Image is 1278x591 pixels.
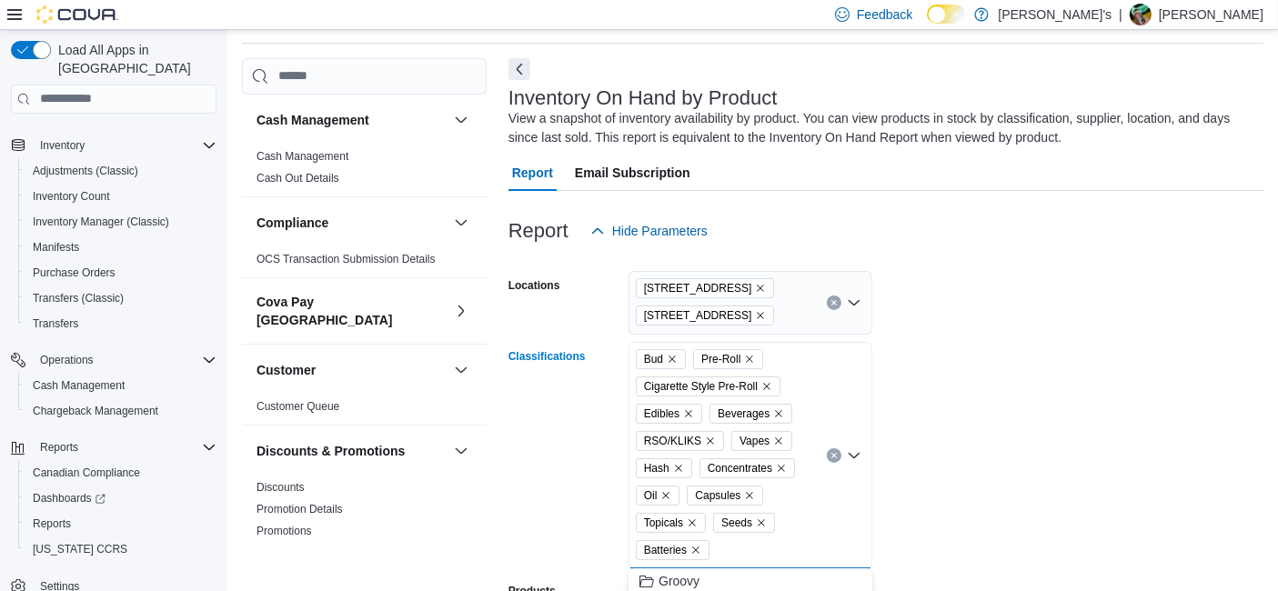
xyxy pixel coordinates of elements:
div: Customer [242,396,487,425]
span: 1059 Main Street Unit 1 [636,278,775,298]
button: Inventory [4,133,224,158]
button: Remove Oil from selection in this group [660,490,671,501]
span: Groovy [659,572,699,590]
button: Reports [4,435,224,460]
span: [STREET_ADDRESS] [644,306,752,325]
span: Reports [25,513,216,535]
a: OCS Transaction Submission Details [257,253,436,265]
button: Remove Batteries from selection in this group [690,545,701,556]
a: Reports [25,513,78,535]
input: Dark Mode [927,5,965,24]
span: Manifests [25,236,216,258]
button: Discounts & Promotions [450,440,472,462]
button: Remove Seeds from selection in this group [756,517,767,528]
span: Seeds [721,514,752,532]
button: Compliance [450,212,472,234]
span: Cash Management [25,375,216,396]
a: Customer Queue [257,400,339,413]
span: Canadian Compliance [33,466,140,480]
span: Topicals [644,514,683,532]
span: Purchase Orders [33,265,116,280]
span: Reports [40,440,78,455]
button: Remove Bud from selection in this group [667,354,678,365]
button: Reports [33,436,86,458]
span: Concentrates [699,458,795,478]
span: Beverages [709,404,792,424]
span: Load All Apps in [GEOGRAPHIC_DATA] [51,41,216,77]
a: Adjustments (Classic) [25,160,146,182]
h3: Inventory On Hand by Product [508,87,778,109]
span: Promotions [257,524,312,538]
span: RSO/KLIKS [636,431,724,451]
span: Beverages [718,405,770,423]
span: Pre-Roll [693,349,763,369]
button: Cash Management [257,111,447,129]
h3: Cash Management [257,111,369,129]
span: Chargeback Management [33,404,158,418]
button: Open list of options [847,295,861,310]
a: Purchase Orders [25,262,123,284]
button: Operations [33,349,101,371]
span: Washington CCRS [25,538,216,560]
button: Remove Concentrates from selection in this group [776,463,787,474]
span: Bud [636,349,686,369]
span: Cigarette Style Pre-Roll [636,376,780,396]
button: Transfers [18,311,224,336]
span: Adjustments (Classic) [33,164,138,178]
button: Remove Beverages from selection in this group [773,408,784,419]
button: Adjustments (Classic) [18,158,224,184]
span: Topicals [636,513,706,533]
a: Cash Management [25,375,132,396]
label: Locations [508,278,560,293]
span: Dark Mode [927,24,928,25]
span: Purchase Orders [25,262,216,284]
a: Promotion Details [257,503,343,516]
a: Discounts [257,481,305,494]
button: Remove Edibles from selection in this group [683,408,694,419]
div: View a snapshot of inventory availability by product. You can view products in stock by classific... [508,109,1254,147]
span: Canadian Compliance [25,462,216,484]
span: Customer Queue [257,399,339,414]
span: Capsules [687,486,763,506]
span: Transfers (Classic) [25,287,216,309]
span: Cash Management [33,378,125,393]
a: Canadian Compliance [25,462,147,484]
h3: Customer [257,361,316,379]
button: Cash Management [18,373,224,398]
span: RSO/KLIKS [644,432,701,450]
span: [STREET_ADDRESS] [644,279,752,297]
button: Customer [450,359,472,381]
button: Remove Vapes from selection in this group [773,436,784,446]
span: Bud [644,350,663,368]
button: Cova Pay [GEOGRAPHIC_DATA] [257,293,447,329]
span: Oil [644,486,658,505]
a: Cash Out Details [257,172,339,185]
span: Operations [40,353,94,367]
span: Inventory [33,135,216,156]
button: Remove 14 Bridge Street from selection in this group [755,310,766,321]
button: Inventory Manager (Classic) [18,209,224,235]
span: Inventory [40,138,85,153]
button: Transfers (Classic) [18,285,224,311]
span: Operations [33,349,216,371]
label: Classifications [508,349,586,364]
button: Remove Hash from selection in this group [673,463,684,474]
a: Transfers (Classic) [25,287,131,309]
button: [US_STATE] CCRS [18,536,224,562]
span: Transfers (Classic) [33,291,124,306]
button: Remove Pre-Roll from selection in this group [744,354,755,365]
button: Canadian Compliance [18,460,224,486]
button: Close list of options [847,448,861,463]
button: Manifests [18,235,224,260]
span: Feedback [857,5,912,24]
span: Discounts [257,480,305,495]
span: Report [512,155,553,191]
a: Promotions [257,525,312,537]
span: Transfers [25,313,216,335]
div: Leslie Muller [1130,4,1152,25]
a: Transfers [25,313,86,335]
span: OCS Transaction Submission Details [257,252,436,266]
span: Transfers [33,316,78,331]
span: Cash Management [257,149,348,164]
